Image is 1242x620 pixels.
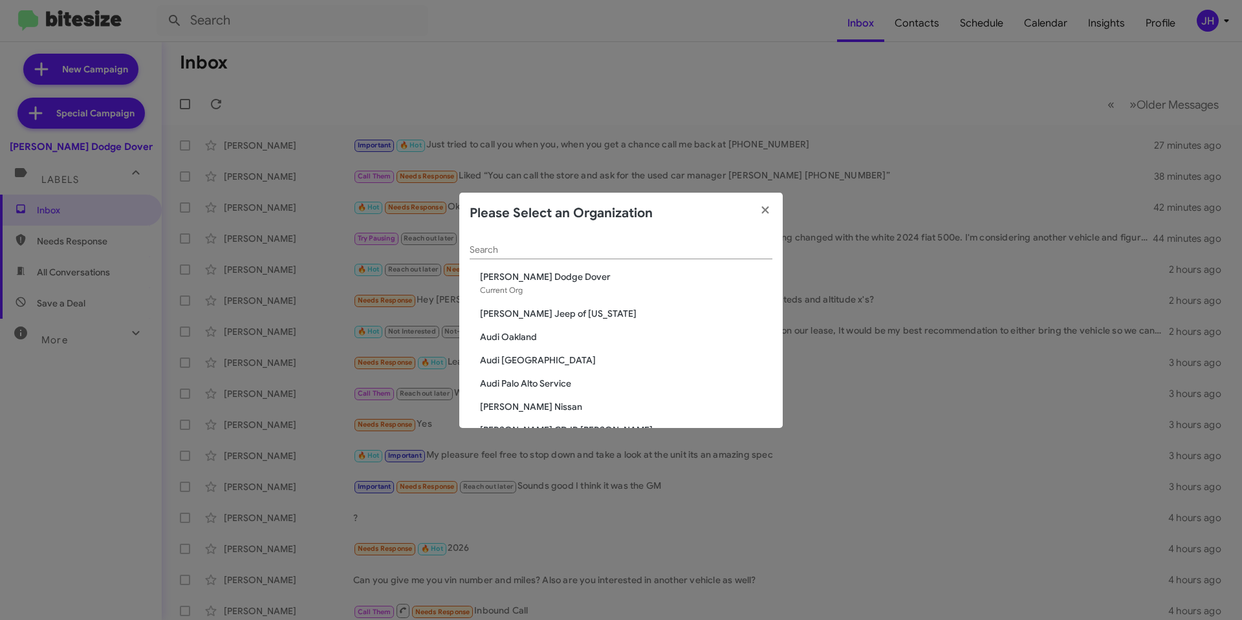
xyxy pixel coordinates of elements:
[480,307,772,320] span: [PERSON_NAME] Jeep of [US_STATE]
[470,203,653,224] h2: Please Select an Organization
[480,270,772,283] span: [PERSON_NAME] Dodge Dover
[480,354,772,367] span: Audi [GEOGRAPHIC_DATA]
[480,377,772,390] span: Audi Palo Alto Service
[480,330,772,343] span: Audi Oakland
[480,285,523,295] span: Current Org
[480,400,772,413] span: [PERSON_NAME] Nissan
[480,423,772,436] span: [PERSON_NAME] CDJR [PERSON_NAME]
